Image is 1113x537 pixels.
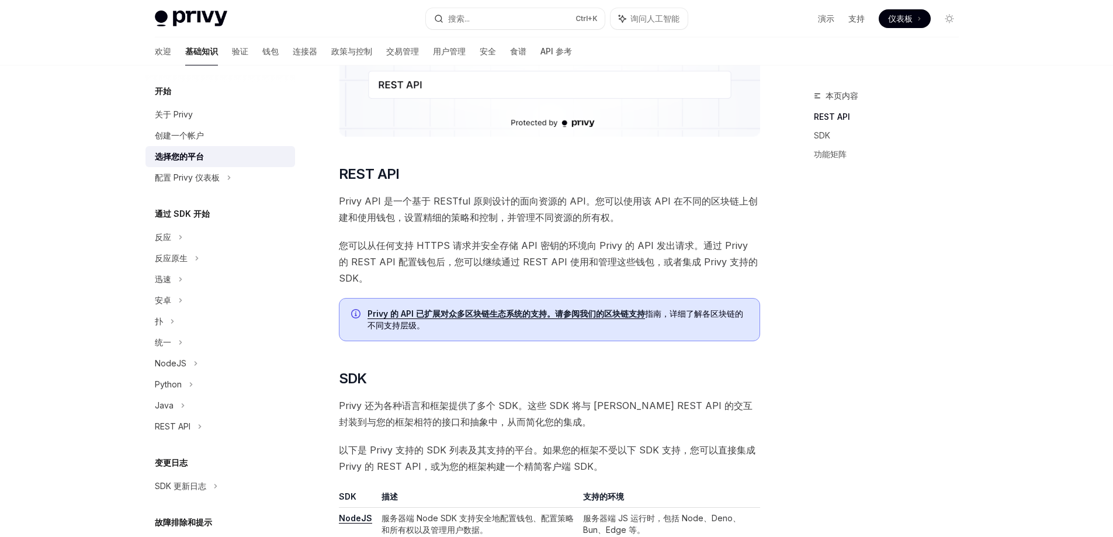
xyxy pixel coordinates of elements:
font: 反应原生 [155,253,188,263]
font: 食谱 [510,46,526,56]
font: 关于 Privy [155,109,193,119]
a: 验证 [232,37,248,65]
font: 搜索... [448,13,470,23]
font: 迅速 [155,274,171,284]
font: SDK 更新日志 [155,481,206,491]
font: SDK [339,491,356,501]
font: 开始 [155,86,171,96]
font: REST API [339,165,400,182]
button: 询问人工智能 [611,8,688,29]
font: NodeJS [339,513,372,523]
font: 描述 [382,491,398,501]
font: +K [588,14,598,23]
font: 仪表板 [888,13,913,23]
font: 扑 [155,316,163,326]
svg: 信息 [351,309,363,321]
a: 交易管理 [386,37,419,65]
font: Java [155,400,174,410]
font: 统一 [155,337,171,347]
a: NodeJS [339,513,372,524]
a: 政策与控制 [331,37,372,65]
font: Python [155,379,182,389]
a: API 参考 [540,37,572,65]
font: 支持的环境 [583,491,624,501]
font: 您可以从任何支持 HTTPS 请求并安全存储 API 密钥的环境向 Privy 的 API 发出请求。通过 Privy 的 REST API 配置钱包后，您可以继续通过 REST API 使用和... [339,240,758,284]
font: 变更日志 [155,458,188,467]
font: 演示 [818,13,834,23]
a: 支持 [848,13,865,25]
img: 灯光标志 [155,11,227,27]
button: 搜索...Ctrl+K [426,8,605,29]
font: 政策与控制 [331,46,372,56]
font: 通过 SDK 开始 [155,209,210,219]
a: 演示 [818,13,834,25]
a: 基础知识 [185,37,218,65]
a: 食谱 [510,37,526,65]
font: 欢迎 [155,46,171,56]
font: 服务器端 Node SDK 支持安全地配置钱包、配置策略和所有权以及管理用户数据。 [382,513,574,535]
font: 故障排除和提示 [155,517,212,527]
a: REST API [814,108,968,126]
font: 支持 [848,13,865,23]
font: Privy API 是一个基于 RESTful 原则设计的面向资源的 API。您可以使用该 API 在不同的区块链上创建和使用钱包，设置精细的策略和控制，并管理不同资源的所有权。 [339,195,758,223]
a: 用户管理 [433,37,466,65]
a: 钱包 [262,37,279,65]
font: 安卓 [155,295,171,305]
a: 创建一个帐户 [145,125,295,146]
font: 验证 [232,46,248,56]
font: 配置 Privy 仪表板 [155,172,220,182]
font: 本页内容 [826,91,858,101]
font: 交易管理 [386,46,419,56]
a: 关于 Privy [145,104,295,125]
font: API 参考 [540,46,572,56]
a: 安全 [480,37,496,65]
font: REST API [155,421,190,431]
font: 。 [417,320,425,330]
font: 选择您的平台 [155,151,204,161]
font: 功能矩阵 [814,149,847,159]
font: 反应 [155,232,171,242]
a: Privy 的 API 已扩展对众多区块链生态系统的支持。请参阅我们的区块链支持 [367,309,645,319]
font: 询问人工智能 [630,13,679,23]
a: 欢迎 [155,37,171,65]
a: 选择您的平台 [145,146,295,167]
font: SDK [814,130,830,140]
font: 用户管理 [433,46,466,56]
font: 安全 [480,46,496,56]
font: NodeJS [155,358,186,368]
font: REST API [814,112,850,122]
font: SDK [339,370,367,387]
font: 以下是 Privy 支持的 SDK 列表及其支持的平台。如果您的框架不受以下 SDK 支持，您可以直接集成 Privy 的 REST API，或为您的框架构建一个精简客户端 SDK。 [339,444,755,472]
font: 连接器 [293,46,317,56]
font: Privy 还为各种语言和框架提供了多个 SDK。这些 SDK 将与 [PERSON_NAME] REST API 的交互封装到与您的框架相符的接口和抽象中，从而简化您的集成。 [339,400,753,428]
font: Ctrl [575,14,588,23]
a: SDK [814,126,968,145]
font: 基础知识 [185,46,218,56]
font: 服务器端 JS 运行时，包括 Node、Deno、Bun、Edge 等。 [583,513,741,535]
button: 切换暗模式 [940,9,959,28]
font: 钱包 [262,46,279,56]
a: 功能矩阵 [814,145,968,164]
a: 仪表板 [879,9,931,28]
a: 连接器 [293,37,317,65]
font: 创建一个帐户 [155,130,204,140]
